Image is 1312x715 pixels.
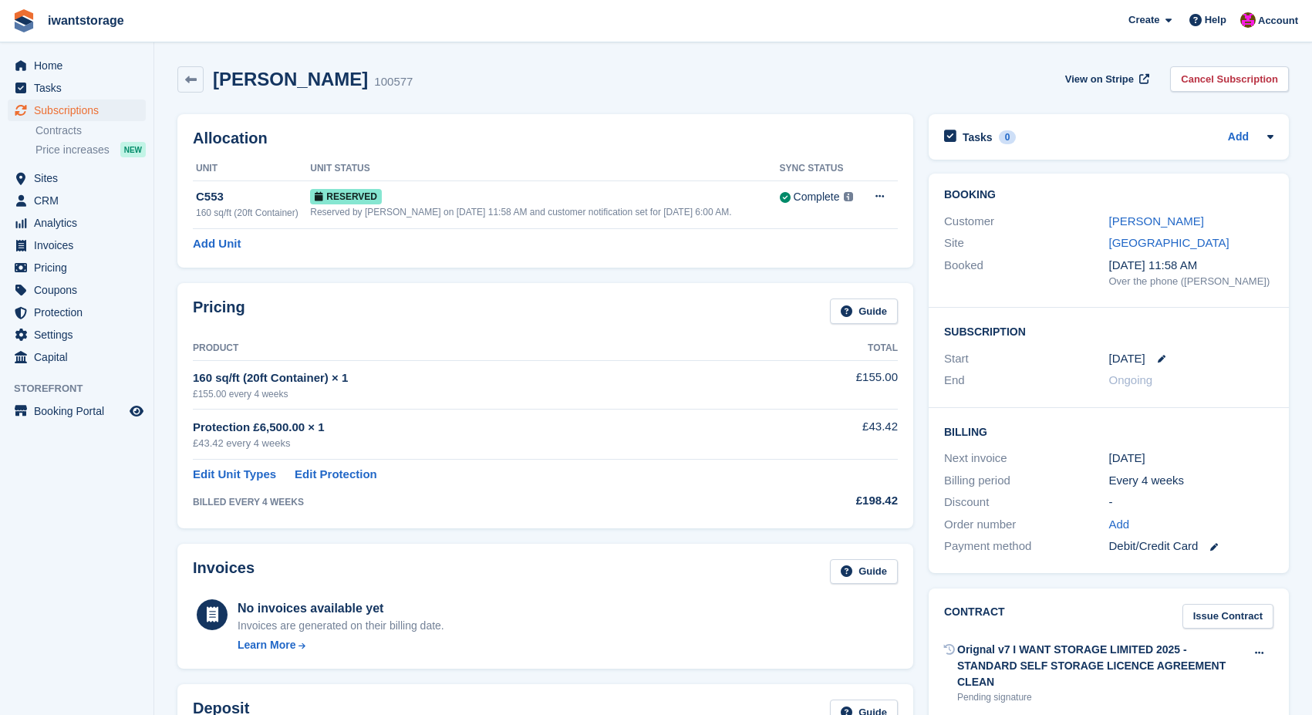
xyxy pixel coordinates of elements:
a: menu [8,99,146,121]
a: menu [8,302,146,323]
a: menu [8,55,146,76]
h2: Allocation [193,130,898,147]
a: Guide [830,298,898,324]
a: Contracts [35,123,146,138]
span: Price increases [35,143,110,157]
span: Invoices [34,234,126,256]
div: 160 sq/ft (20ft Container) [196,206,310,220]
div: Protection £6,500.00 × 1 [193,419,767,437]
h2: Subscription [944,323,1273,339]
span: Protection [34,302,126,323]
div: Next invoice [944,450,1109,467]
a: menu [8,279,146,301]
span: Sites [34,167,126,189]
a: Guide [830,559,898,585]
div: 0 [999,130,1017,144]
a: [PERSON_NAME] [1109,214,1204,228]
div: Complete [794,189,840,205]
span: Settings [34,324,126,346]
span: Ongoing [1109,373,1153,386]
span: Storefront [14,381,153,396]
a: Learn More [238,637,444,653]
h2: Pricing [193,298,245,324]
th: Unit [193,157,310,181]
a: menu [8,77,146,99]
a: menu [8,257,146,278]
span: Reserved [310,189,382,204]
div: 100577 [374,73,413,91]
div: Start [944,350,1109,368]
td: £43.42 [767,410,898,460]
div: Payment method [944,538,1109,555]
div: £43.42 every 4 weeks [193,436,767,451]
div: Learn More [238,637,295,653]
div: - [1109,494,1274,511]
a: Cancel Subscription [1170,66,1289,92]
div: Over the phone ([PERSON_NAME]) [1109,274,1274,289]
div: End [944,372,1109,390]
a: menu [8,212,146,234]
img: stora-icon-8386f47178a22dfd0bd8f6a31ec36ba5ce8667c1dd55bd0f319d3a0aa187defe.svg [12,9,35,32]
span: View on Stripe [1065,72,1134,87]
div: BILLED EVERY 4 WEEKS [193,495,767,509]
a: Price increases NEW [35,141,146,158]
div: Orignal v7 I WANT STORAGE LIMITED 2025 - STANDARD SELF STORAGE LICENCE AGREEMENT CLEAN [957,642,1245,690]
h2: Tasks [963,130,993,144]
a: menu [8,346,146,368]
div: NEW [120,142,146,157]
a: Issue Contract [1182,604,1273,629]
div: Billing period [944,472,1109,490]
span: Analytics [34,212,126,234]
h2: Billing [944,423,1273,439]
th: Sync Status [780,157,862,181]
a: Add Unit [193,235,241,253]
div: Every 4 weeks [1109,472,1274,490]
span: Home [34,55,126,76]
td: £155.00 [767,360,898,409]
a: menu [8,400,146,422]
h2: Booking [944,189,1273,201]
div: Invoices are generated on their billing date. [238,618,444,634]
div: Discount [944,494,1109,511]
div: Site [944,234,1109,252]
a: iwantstorage [42,8,130,33]
span: Coupons [34,279,126,301]
span: Booking Portal [34,400,126,422]
a: menu [8,324,146,346]
img: icon-info-grey-7440780725fd019a000dd9b08b2336e03edf1995a4989e88bcd33f0948082b44.svg [844,192,853,201]
div: Debit/Credit Card [1109,538,1274,555]
a: [GEOGRAPHIC_DATA] [1109,236,1229,249]
div: Customer [944,213,1109,231]
div: £155.00 every 4 weeks [193,387,767,401]
span: Account [1258,13,1298,29]
h2: Contract [944,604,1005,629]
div: 160 sq/ft (20ft Container) × 1 [193,369,767,387]
th: Product [193,336,767,361]
a: menu [8,167,146,189]
h2: Invoices [193,559,255,585]
div: [DATE] [1109,450,1274,467]
a: menu [8,190,146,211]
div: Pending signature [957,690,1245,704]
span: Create [1128,12,1159,28]
span: Tasks [34,77,126,99]
span: Subscriptions [34,99,126,121]
span: CRM [34,190,126,211]
span: Pricing [34,257,126,278]
th: Total [767,336,898,361]
a: Edit Protection [295,466,377,484]
th: Unit Status [310,157,779,181]
div: C553 [196,188,310,206]
span: Capital [34,346,126,368]
a: Add [1109,516,1130,534]
div: Reserved by [PERSON_NAME] on [DATE] 11:58 AM and customer notification set for [DATE] 6:00 AM. [310,205,779,219]
time: 2025-08-10 23:00:00 UTC [1109,350,1145,368]
div: £198.42 [767,492,898,510]
div: Booked [944,257,1109,289]
span: Help [1205,12,1226,28]
a: Add [1228,129,1249,147]
div: [DATE] 11:58 AM [1109,257,1274,275]
a: Preview store [127,402,146,420]
a: menu [8,234,146,256]
a: View on Stripe [1059,66,1152,92]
